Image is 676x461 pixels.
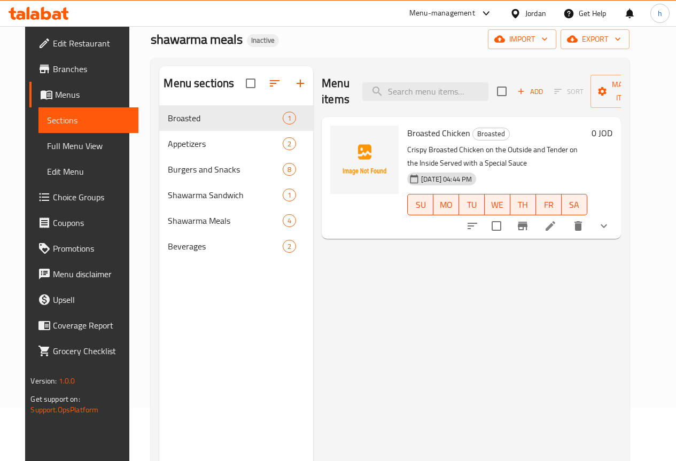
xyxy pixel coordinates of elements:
span: Coupons [53,216,129,229]
span: Menu disclaimer [53,268,129,280]
span: Edit Menu [47,165,129,178]
span: Get support on: [30,392,80,406]
span: Shawarma Sandwich [168,189,283,201]
a: Edit Restaurant [29,30,138,56]
span: Beverages [168,240,283,253]
span: Shawarma Meals [168,214,283,227]
span: TH [515,197,532,213]
button: Add section [288,71,313,96]
span: Manage items [599,78,654,105]
div: Shawarma Meals4 [159,208,313,233]
button: Add [513,83,547,100]
span: 8 [283,165,296,175]
span: SU [412,197,429,213]
span: 1.0.0 [59,374,75,388]
div: Shawarma Sandwich1 [159,182,313,208]
a: Grocery Checklist [29,338,138,364]
span: Full Menu View [47,139,129,152]
div: items [283,137,296,150]
div: items [283,189,296,201]
img: Broasted Chicken [330,126,399,194]
a: Edit Menu [38,159,138,184]
button: WE [485,194,510,215]
span: Broasted Chicken [407,125,470,141]
span: Broasted [473,128,509,140]
span: SA [566,197,583,213]
button: SA [562,194,587,215]
div: Menu-management [409,7,475,20]
span: Branches [53,62,129,75]
button: import [488,29,556,49]
button: SU [407,194,433,215]
span: Coverage Report [53,319,129,332]
button: show more [591,213,617,239]
button: TU [459,194,485,215]
div: Broasted1 [159,105,313,131]
button: delete [565,213,591,239]
span: 1 [283,113,296,123]
a: Coupons [29,210,138,236]
a: Menus [29,82,138,107]
div: Broasted [472,128,510,140]
span: Add [516,85,545,98]
span: Broasted [168,112,283,124]
div: items [283,214,296,227]
span: Grocery Checklist [53,345,129,357]
a: Sections [38,107,138,133]
h6: 0 JOD [592,126,612,140]
button: TH [510,194,536,215]
button: MO [433,194,459,215]
div: items [283,240,296,253]
span: [DATE] 04:44 PM [417,174,476,184]
span: Upsell [53,293,129,306]
button: Branch-specific-item [510,213,535,239]
div: Appetizers2 [159,131,313,157]
a: Coverage Report [29,312,138,338]
a: Menu disclaimer [29,261,138,287]
div: Burgers and Snacks8 [159,157,313,182]
a: Support.OpsPlatform [30,403,98,417]
span: Choice Groups [53,191,129,204]
div: Jordan [525,7,546,19]
span: import [496,33,548,46]
div: Inactive [247,34,279,47]
span: Select all sections [239,72,262,95]
a: Upsell [29,287,138,312]
a: Promotions [29,236,138,261]
span: 4 [283,216,296,226]
span: Version: [30,374,57,388]
a: Branches [29,56,138,82]
span: Menus [55,88,129,101]
span: h [658,7,662,19]
a: Full Menu View [38,133,138,159]
span: Sort sections [262,71,288,96]
span: Edit Restaurant [53,37,129,50]
svg: Show Choices [597,220,610,232]
span: 2 [283,241,296,252]
span: shawarma meals [151,27,243,51]
span: export [569,33,621,46]
span: Burgers and Snacks [168,163,283,176]
button: export [561,29,630,49]
button: Manage items [590,75,662,108]
span: Appetizers [168,137,283,150]
input: search [362,82,488,101]
div: items [283,163,296,176]
span: TU [463,197,480,213]
span: Select section [491,80,513,103]
nav: Menu sections [159,101,313,263]
span: Add item [513,83,547,100]
span: MO [438,197,455,213]
span: 2 [283,139,296,149]
span: Select to update [485,215,508,237]
h2: Menu sections [164,75,234,91]
span: WE [489,197,506,213]
span: Select section first [547,83,590,100]
span: FR [540,197,557,213]
button: sort-choices [460,213,485,239]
